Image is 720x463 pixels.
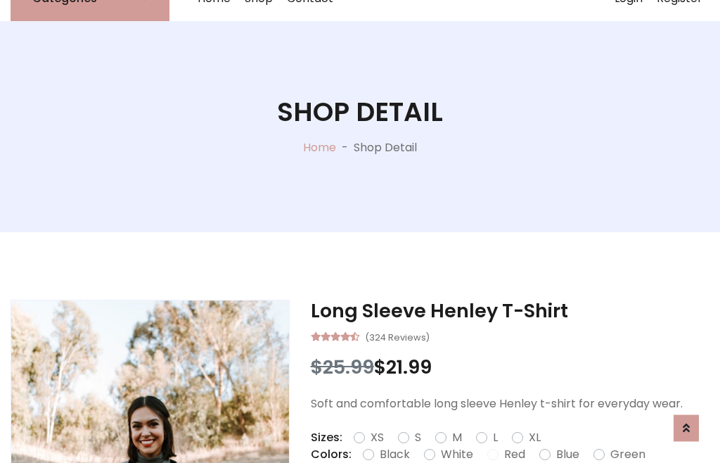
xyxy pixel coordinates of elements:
[371,429,384,446] label: XS
[504,446,525,463] label: Red
[365,328,430,345] small: (324 Reviews)
[610,446,645,463] label: Green
[311,356,709,379] h3: $
[311,429,342,446] p: Sizes:
[311,446,352,463] p: Colors:
[556,446,579,463] label: Blue
[277,96,443,128] h1: Shop Detail
[311,395,709,412] p: Soft and comfortable long sleeve Henley t-shirt for everyday wear.
[380,446,410,463] label: Black
[452,429,462,446] label: M
[529,429,541,446] label: XL
[311,300,709,322] h3: Long Sleeve Henley T-Shirt
[415,429,421,446] label: S
[386,354,432,380] span: 21.99
[441,446,473,463] label: White
[336,139,354,156] p: -
[303,139,336,156] a: Home
[311,354,374,380] span: $25.99
[493,429,498,446] label: L
[354,139,417,156] p: Shop Detail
